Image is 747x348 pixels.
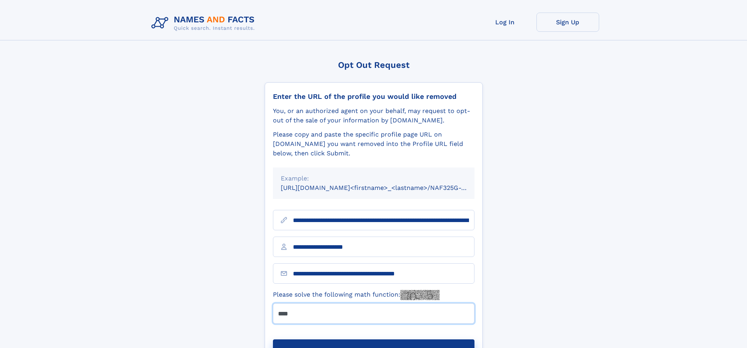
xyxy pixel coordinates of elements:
[273,92,474,101] div: Enter the URL of the profile you would like removed
[148,13,261,34] img: Logo Names and Facts
[281,174,467,183] div: Example:
[273,290,440,300] label: Please solve the following math function:
[474,13,536,32] a: Log In
[536,13,599,32] a: Sign Up
[273,106,474,125] div: You, or an authorized agent on your behalf, may request to opt-out of the sale of your informatio...
[265,60,483,70] div: Opt Out Request
[281,184,489,191] small: [URL][DOMAIN_NAME]<firstname>_<lastname>/NAF325G-xxxxxxxx
[273,130,474,158] div: Please copy and paste the specific profile page URL on [DOMAIN_NAME] you want removed into the Pr...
